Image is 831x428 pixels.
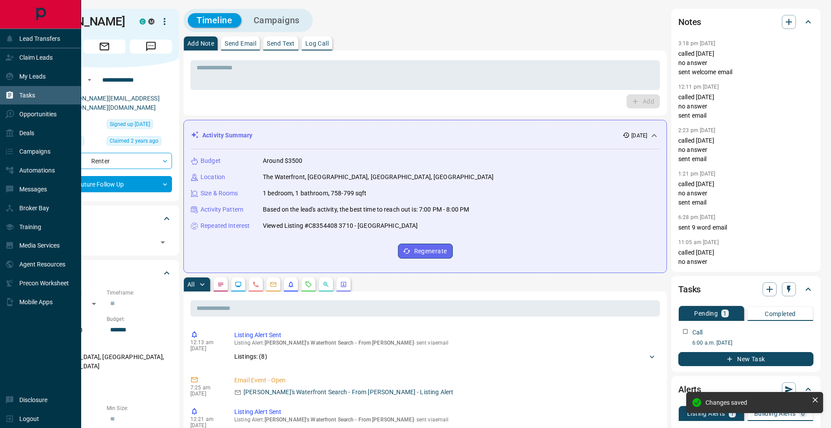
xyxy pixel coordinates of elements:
[148,18,154,25] div: mrloft.ca
[305,281,312,288] svg: Requests
[692,328,703,337] p: Call
[201,205,244,214] p: Activity Pattern
[37,153,172,169] div: Renter
[234,352,267,361] p: Listings: ( 8 )
[244,388,453,397] p: [PERSON_NAME]'s Waterfront Search - From [PERSON_NAME] - Listing Alert
[252,281,259,288] svg: Calls
[37,176,172,192] div: Future Follow Up
[265,340,414,346] span: [PERSON_NAME]'s Waterfront Search - From [PERSON_NAME]
[140,18,146,25] div: condos.ca
[235,281,242,288] svg: Lead Browsing Activity
[263,173,494,182] p: The Waterfront, [GEOGRAPHIC_DATA], [GEOGRAPHIC_DATA], [GEOGRAPHIC_DATA]
[130,40,172,54] span: Message
[678,352,813,366] button: New Task
[692,339,813,347] p: 6:00 a.m. [DATE]
[37,14,126,29] h1: [PERSON_NAME]
[678,279,813,300] div: Tasks
[157,236,169,248] button: Open
[110,137,158,145] span: Claimed 2 years ago
[188,13,241,28] button: Timeline
[270,281,277,288] svg: Emails
[107,136,172,148] div: Thu Feb 23 2023
[678,248,813,276] p: called [DATE] no answer sent email
[37,342,172,350] p: Areas Searched:
[340,281,347,288] svg: Agent Actions
[190,339,221,345] p: 12:13 am
[287,281,294,288] svg: Listing Alerts
[190,416,221,422] p: 12:21 am
[678,49,813,77] p: called [DATE] no answer sent welcome email
[678,15,701,29] h2: Notes
[678,93,813,120] p: called [DATE] no answer sent email
[678,282,701,296] h2: Tasks
[191,127,659,144] div: Activity Summary[DATE]
[245,13,308,28] button: Campaigns
[110,120,150,129] span: Signed up [DATE]
[201,221,250,230] p: Repeated Interest
[83,40,125,54] span: Email
[678,136,813,164] p: called [DATE] no answer sent email
[694,310,718,317] p: Pending
[37,263,172,284] div: Criteria
[187,281,194,288] p: All
[678,379,813,400] div: Alerts
[202,131,252,140] p: Activity Summary
[37,350,172,374] p: [GEOGRAPHIC_DATA], [GEOGRAPHIC_DATA], [GEOGRAPHIC_DATA]
[322,281,330,288] svg: Opportunities
[234,349,656,365] div: Listings: (8)
[190,391,221,397] p: [DATE]
[723,310,727,317] p: 1
[305,40,329,47] p: Log Call
[678,223,813,232] p: sent 9 word email
[678,382,701,396] h2: Alerts
[263,156,303,165] p: Around $3500
[631,132,647,140] p: [DATE]
[107,119,172,132] div: Thu May 24 2018
[263,189,367,198] p: 1 bedroom, 1 bathroom, 758-799 sqft
[263,221,418,230] p: Viewed Listing #C8354408 3710 - [GEOGRAPHIC_DATA]
[234,331,656,340] p: Listing Alert Sent
[190,345,221,352] p: [DATE]
[201,189,238,198] p: Size & Rooms
[678,11,813,32] div: Notes
[187,40,214,47] p: Add Note
[234,417,656,423] p: Listing Alert : - sent via email
[678,127,716,133] p: 2:23 pm [DATE]
[201,156,221,165] p: Budget
[678,180,813,207] p: called [DATE] no answer sent email
[190,385,221,391] p: 7:25 am
[265,417,414,423] span: [PERSON_NAME]'s Waterfront Search - From [PERSON_NAME]
[234,376,656,385] p: Email Event - Open
[107,315,172,323] p: Budget:
[765,311,796,317] p: Completed
[398,244,453,259] button: Regenerate
[107,289,172,297] p: Timeframe:
[107,404,172,412] p: Min Size:
[225,40,256,47] p: Send Email
[217,281,224,288] svg: Notes
[267,40,295,47] p: Send Text
[678,40,716,47] p: 3:18 pm [DATE]
[61,95,160,111] a: [PERSON_NAME][EMAIL_ADDRESS][PERSON_NAME][DOMAIN_NAME]
[678,171,716,177] p: 1:21 pm [DATE]
[37,378,172,386] p: Motivation:
[678,239,719,245] p: 11:05 am [DATE]
[234,340,656,346] p: Listing Alert : - sent via email
[84,75,95,85] button: Open
[201,173,225,182] p: Location
[706,399,808,406] div: Changes saved
[37,208,172,229] div: Tags
[678,84,719,90] p: 12:11 pm [DATE]
[678,214,716,220] p: 6:28 pm [DATE]
[234,407,656,417] p: Listing Alert Sent
[263,205,469,214] p: Based on the lead's activity, the best time to reach out is: 7:00 PM - 8:00 PM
